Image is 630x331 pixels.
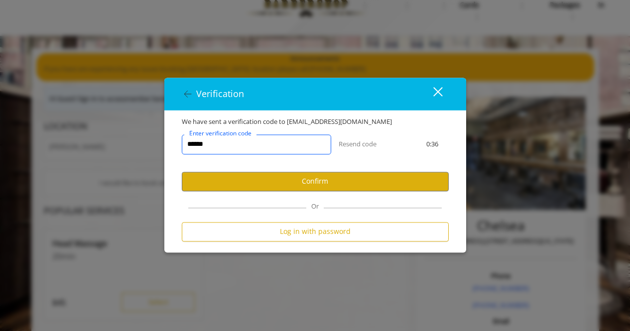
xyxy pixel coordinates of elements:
span: Verification [196,88,244,100]
label: Enter verification code [184,128,256,138]
input: verificationCodeText [182,134,331,154]
div: 0:36 [409,139,456,149]
button: Confirm [182,172,449,191]
div: We have sent a verification code to [EMAIL_ADDRESS][DOMAIN_NAME] [174,116,456,127]
div: close dialog [422,87,442,102]
button: Log in with password [182,222,449,241]
button: Resend code [339,139,377,149]
button: close dialog [415,84,449,104]
span: Or [306,202,324,211]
